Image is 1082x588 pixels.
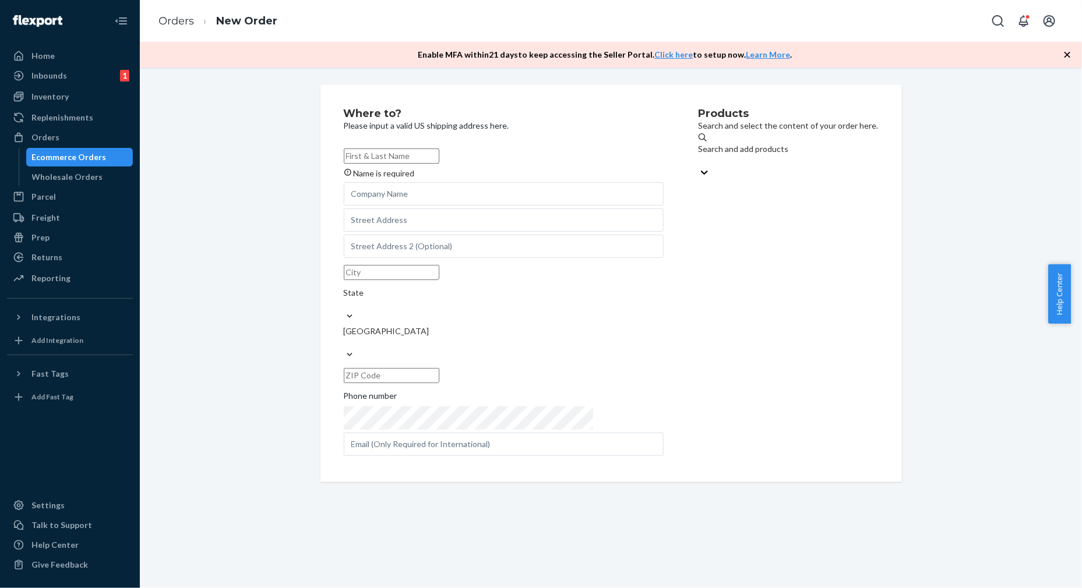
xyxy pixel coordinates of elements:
ol: breadcrumbs [149,4,287,38]
div: Talk to Support [31,519,92,531]
a: Inventory [7,87,133,106]
p: Search and select the content of your order here. [699,120,879,132]
a: New Order [216,15,277,27]
a: Returns [7,248,133,267]
a: Parcel [7,187,133,206]
div: Prep [31,232,50,243]
button: Open account menu [1038,9,1061,33]
div: Home [31,50,55,62]
button: Open Search Box [986,9,1010,33]
button: Help Center [1048,264,1071,324]
a: Help Center [7,536,133,554]
div: Help Center [31,539,79,551]
input: Email (Only Required for International) [344,433,664,456]
a: Click here [655,49,693,59]
div: Integrations [31,311,80,323]
a: Ecommerce Orders [26,148,133,167]
input: State [344,299,345,310]
input: Street Address [344,208,664,232]
div: Give Feedback [31,559,88,571]
div: Fast Tags [31,368,69,380]
a: Add Fast Tag [7,388,133,406]
a: Reporting [7,269,133,288]
button: Close Navigation [110,9,133,33]
div: Ecommerce Orders [32,151,107,163]
a: Orders [7,128,133,147]
input: ZIP Code [344,368,439,383]
a: Inbounds1 [7,66,133,85]
div: Parcel [31,191,56,203]
p: Please input a valid US shipping address here. [344,120,664,132]
input: City [344,265,439,280]
div: Inbounds [31,70,67,82]
div: Settings [31,500,65,511]
a: Freight [7,208,133,227]
a: Prep [7,228,133,247]
a: Learn More [746,49,791,59]
div: Name is required [344,168,664,179]
div: Replenishments [31,112,93,123]
div: Wholesale Orders [32,171,103,183]
input: Company Name [344,182,664,206]
div: [GEOGRAPHIC_DATA] [344,325,664,337]
button: Open notifications [1012,9,1035,33]
div: Orders [31,132,59,143]
div: Freight [31,212,60,224]
input: Street Address 2 (Optional) [344,235,664,258]
input: Name is required [344,148,439,164]
button: Give Feedback [7,555,133,574]
div: Returns [31,252,62,263]
div: 1 [120,70,129,82]
input: Search and add products [699,155,700,167]
div: Add Integration [31,335,83,345]
h2: Products [699,108,879,120]
a: Orders [158,15,194,27]
button: Talk to Support [7,516,133,534]
div: Search and add products [699,143,879,155]
a: Add Integration [7,331,133,350]
div: Reporting [31,272,71,284]
p: Enable MFA within 21 days to keep accessing the Seller Portal. to setup now. . [418,49,792,61]
span: Phone number [344,390,397,406]
div: State [344,287,664,299]
a: Wholesale Orders [26,168,133,186]
input: [GEOGRAPHIC_DATA] [344,337,345,349]
span: Support [23,8,65,19]
button: Fast Tags [7,364,133,383]
button: Integrations [7,308,133,327]
a: Replenishments [7,108,133,127]
div: Inventory [31,91,69,102]
a: Home [7,47,133,65]
h2: Where to? [344,108,664,120]
a: Settings [7,496,133,515]
img: Flexport logo [13,15,62,27]
div: Add Fast Tag [31,392,73,402]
